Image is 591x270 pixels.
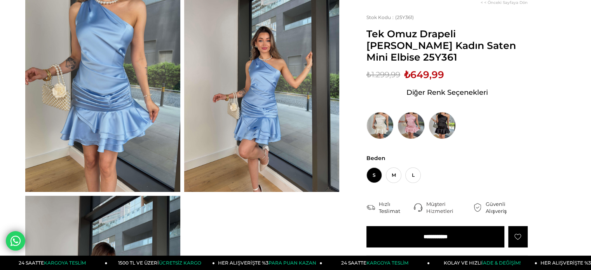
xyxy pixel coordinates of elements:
[404,69,444,80] span: ₺649,99
[215,256,323,270] a: HER ALIŞVERİŞTE %3PARA PUAN KAZAN
[481,260,520,266] span: İADE & DEĞİŞİM!
[429,112,456,139] img: Tek Omuz Drapeli Ellinda Siyah Kadın Saten Mini Elbise 25Y361
[366,260,408,266] span: KARGOYA TESLİM
[386,167,401,183] span: M
[379,200,414,214] div: Hızlı Teslimat
[473,203,482,212] img: security.png
[366,155,528,162] span: Beden
[414,203,422,212] img: call-center.png
[405,167,421,183] span: L
[44,260,86,266] span: KARGOYA TESLİM
[323,256,430,270] a: 24 SAATTEKARGOYA TESLİM
[366,112,394,139] img: Tek Omuz Drapeli Ellinda Ekru Kadın Saten Mini Elbise 25Y361
[366,28,528,63] span: Tek Omuz Drapeli [PERSON_NAME] Kadın Saten Mini Elbise 25Y361
[366,203,375,212] img: shipping.png
[268,260,316,266] span: PARA PUAN KAZAN
[426,200,473,214] div: Müşteri Hizmetleri
[366,69,400,80] span: ₺1.299,99
[486,200,528,214] div: Güvenli Alışveriş
[108,256,215,270] a: 1500 TL VE ÜZERİÜCRETSİZ KARGO
[430,256,537,270] a: KOLAY VE HIZLIİADE & DEĞİŞİM!
[366,14,414,20] span: (25Y361)
[366,167,382,183] span: S
[406,86,488,99] span: Diğer Renk Seçenekleri
[366,14,395,20] span: Stok Kodu
[508,226,528,247] a: Favorilere Ekle
[159,260,201,266] span: ÜCRETSİZ KARGO
[397,112,425,139] img: Tek Omuz Drapeli Ellinda Pembe Kadın Saten Mini Elbise 25Y361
